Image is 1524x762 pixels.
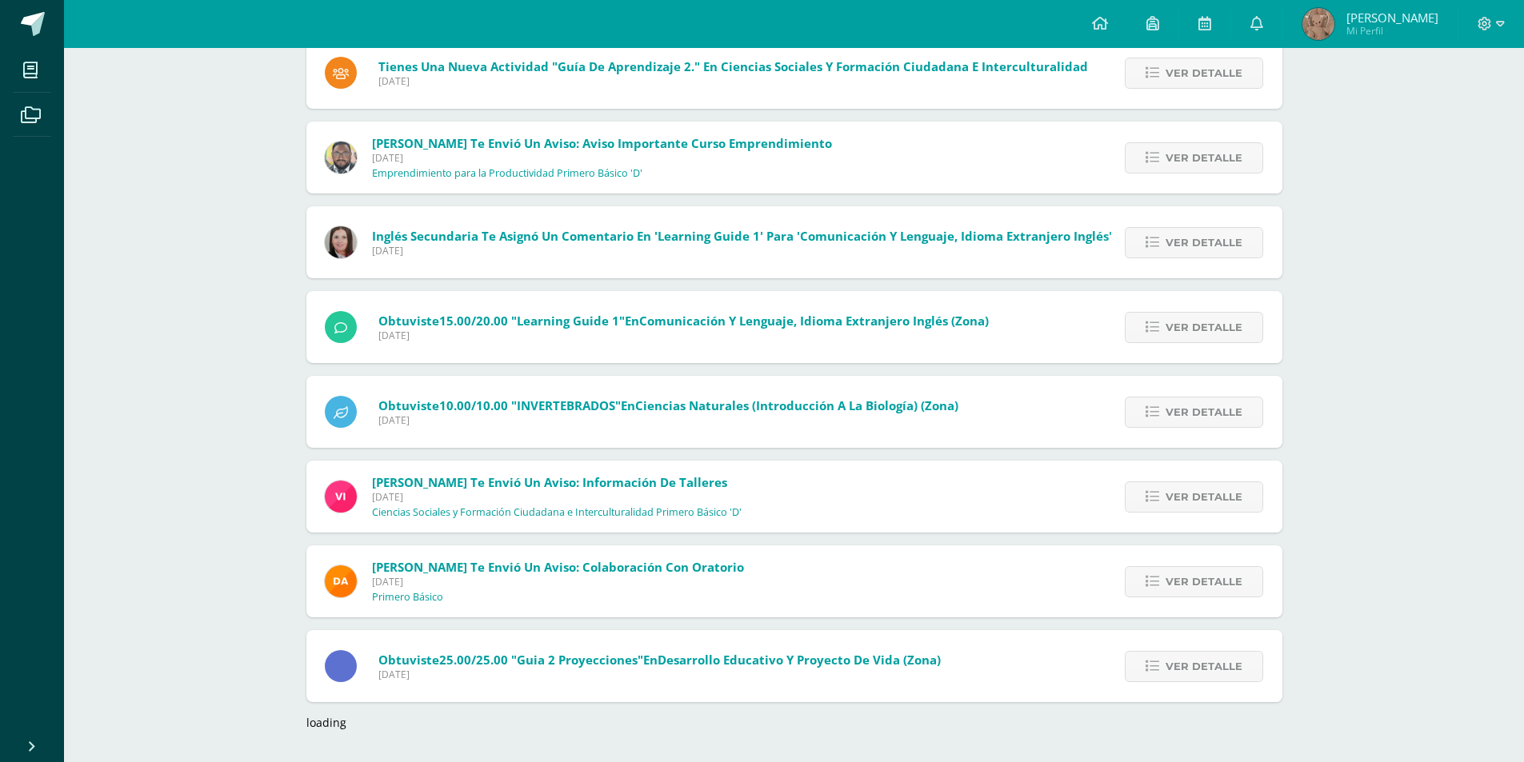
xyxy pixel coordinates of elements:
span: Ver detalle [1166,482,1242,512]
span: [DATE] [372,151,832,165]
span: [DATE] [372,575,744,588]
img: 712781701cd376c1a616437b5c60ae46.png [325,142,357,174]
span: "INVERTEBRADOS" [511,397,621,413]
span: Ver detalle [1166,567,1242,596]
span: Obtuviste en [378,313,989,329]
span: [DATE] [378,74,1088,88]
span: Mi Perfil [1346,24,1438,38]
span: Ver detalle [1166,652,1242,681]
span: Tienes una nueva actividad "Guía de aprendizaje 2." En Ciencias Sociales y Formación Ciudadana e ... [378,58,1088,74]
span: Ver detalle [1166,143,1242,173]
span: [PERSON_NAME] te envió un aviso: Aviso Importante Curso Emprendimiento [372,135,832,151]
span: Ver detalle [1166,228,1242,257]
span: Inglés Secundaria te asignó un comentario en 'Learning Guide 1' para 'Comunicación y Lenguaje, Id... [372,228,1112,244]
span: Desarrollo Educativo y Proyecto de Vida (Zona) [658,652,941,668]
span: 10.00/10.00 [439,397,508,413]
span: [DATE] [378,668,941,681]
span: [PERSON_NAME] te envió un aviso: Colaboración con Oratorio [372,559,744,575]
span: [DATE] [378,329,989,342]
div: loading [306,715,1282,730]
p: Emprendimiento para la Productividad Primero Básico 'D' [372,167,642,180]
img: bd6d0aa147d20350c4821b7c643124fa.png [325,481,357,513]
span: Comunicación y Lenguaje, Idioma Extranjero Inglés (Zona) [639,313,989,329]
span: Ciencias Naturales (Introducción a la Biología) (Zona) [635,397,958,413]
img: 8af0450cf43d44e38c4a1497329761f3.png [325,226,357,258]
p: Ciencias Sociales y Formación Ciudadana e Interculturalidad Primero Básico 'D' [372,506,742,519]
span: [PERSON_NAME] [1346,10,1438,26]
span: Ver detalle [1166,313,1242,342]
span: "Guia 2 Proyecciones" [511,652,643,668]
span: "Learning Guide 1" [511,313,625,329]
span: 25.00/25.00 [439,652,508,668]
span: [PERSON_NAME] te envió un aviso: Información de Talleres [372,474,727,490]
img: f9d34ca01e392badc01b6cd8c48cabbd.png [325,565,357,597]
span: Obtuviste en [378,652,941,668]
span: Ver detalle [1166,58,1242,88]
span: 15.00/20.00 [439,313,508,329]
img: 67a3ee5be09eb7eedf428c1a72d31e06.png [1302,8,1334,40]
span: [DATE] [372,490,742,504]
span: [DATE] [372,244,1112,257]
p: Primero Básico [372,591,443,604]
span: Ver detalle [1166,397,1242,427]
span: [DATE] [378,413,958,427]
span: Obtuviste en [378,397,958,413]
